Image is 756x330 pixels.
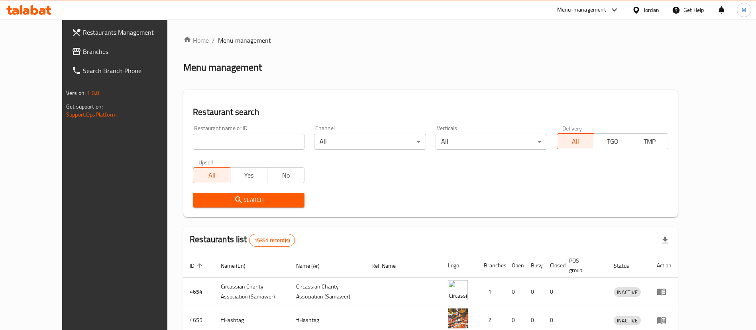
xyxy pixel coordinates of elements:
span: Status [614,261,640,271]
button: All [557,133,594,149]
span: INACTIVE [614,316,641,325]
button: TMP [631,133,668,149]
span: Search Branch Phone [83,66,182,75]
a: Home [183,36,209,45]
div: Menu-management [557,5,606,15]
div: Export file [656,231,675,250]
span: Name (Ar) [296,261,330,271]
img: ​Circassian ​Charity ​Association​ (Samawer) [448,280,468,300]
span: All [196,170,227,181]
th: Logo [442,253,477,278]
td: 0 [524,278,544,306]
div: Menu [657,287,672,296]
a: Restaurants Management [65,23,189,42]
input: Search for restaurant name or ID.. [193,134,304,150]
li: / [212,36,215,45]
h2: Menu management [183,61,262,74]
span: TMP [634,136,665,147]
td: 0 [544,278,563,306]
h2: Restaurant search [193,106,668,118]
div: Menu [657,315,672,325]
div: All [314,134,426,150]
a: Support.OpsPlatform [66,109,117,120]
td: ​Circassian ​Charity ​Association​ (Samawer) [214,278,290,306]
button: All [193,167,230,183]
th: Closed [544,253,563,278]
span: 1.0.0 [87,88,99,98]
a: Branches [65,42,189,61]
nav: breadcrumb [183,36,678,45]
span: ID [190,261,205,271]
th: Busy [524,253,544,278]
td: 4654 [183,278,214,306]
img: #Hashtag [448,308,468,328]
span: POS group [569,256,598,275]
label: Upsell [198,159,213,165]
span: Name (En) [221,261,256,271]
span: Search [199,195,298,205]
div: INACTIVE [614,316,641,325]
span: No [271,170,301,181]
button: TGO [594,133,631,149]
button: Yes [230,167,267,183]
button: Search [193,193,304,207]
td: 0 [505,278,524,306]
span: 15351 record(s) [249,237,295,244]
h2: Restaurants list [190,233,295,247]
span: Restaurants Management [83,28,182,37]
th: Branches [477,253,505,278]
span: All [560,136,591,147]
span: INACTIVE [614,288,641,297]
label: Delivery [562,125,582,131]
span: Menu management [218,36,271,45]
span: TGO [597,136,628,147]
div: Jordan [644,6,659,14]
td: ​Circassian ​Charity ​Association​ (Samawer) [290,278,365,306]
th: Open [505,253,524,278]
span: Yes [234,170,264,181]
th: Action [650,253,678,278]
span: Version: [66,88,86,98]
span: Branches [83,47,182,56]
span: Get support on: [66,101,103,112]
button: No [267,167,304,183]
div: Total records count [249,234,295,247]
span: Ref. Name [371,261,406,271]
span: M [742,6,746,14]
td: 1 [477,278,505,306]
a: Search Branch Phone [65,61,189,80]
div: All [436,134,547,150]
